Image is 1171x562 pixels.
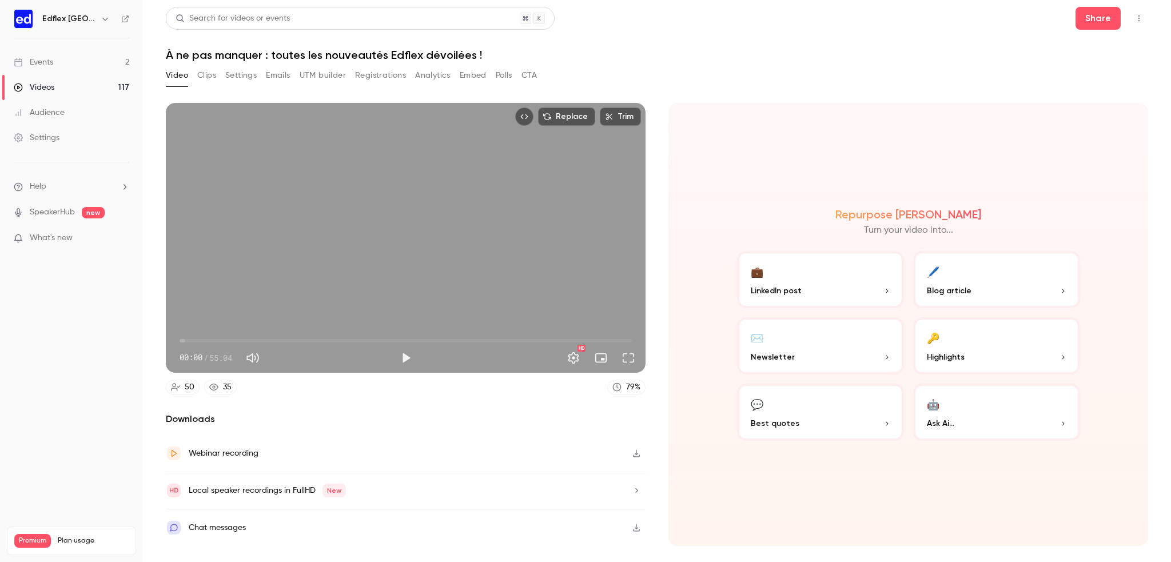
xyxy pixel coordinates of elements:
[577,345,585,352] div: HD
[737,251,904,308] button: 💼LinkedIn post
[166,48,1148,62] h1: À ne pas manquer : toutes les nouveautés Edflex dévoilées !
[189,447,258,460] div: Webinar recording
[225,66,257,85] button: Settings
[115,233,129,244] iframe: Noticeable Trigger
[197,66,216,85] button: Clips
[515,107,533,126] button: Embed video
[14,107,65,118] div: Audience
[14,57,53,68] div: Events
[562,346,585,369] button: Settings
[751,329,763,346] div: ✉️
[913,317,1080,374] button: 🔑Highlights
[927,351,965,363] span: Highlights
[14,534,51,548] span: Premium
[30,232,73,244] span: What's new
[1130,9,1148,27] button: Top Bar Actions
[209,352,232,364] span: 55:04
[617,346,640,369] button: Full screen
[927,262,939,280] div: 🖊️
[14,132,59,144] div: Settings
[927,285,971,297] span: Blog article
[751,351,795,363] span: Newsletter
[180,352,232,364] div: 00:00
[927,417,954,429] span: Ask Ai...
[223,381,232,393] div: 35
[204,352,208,364] span: /
[204,380,237,395] a: 35
[600,107,641,126] button: Trim
[835,208,981,221] h2: Repurpose [PERSON_NAME]
[913,251,1080,308] button: 🖊️Blog article
[189,484,346,497] div: Local speaker recordings in FullHD
[14,181,129,193] li: help-dropdown-opener
[460,66,487,85] button: Embed
[607,380,646,395] a: 79%
[30,206,75,218] a: SpeakerHub
[355,66,406,85] button: Registrations
[415,66,451,85] button: Analytics
[521,66,537,85] button: CTA
[751,395,763,413] div: 💬
[751,285,802,297] span: LinkedIn post
[322,484,346,497] span: New
[189,521,246,535] div: Chat messages
[30,181,46,193] span: Help
[300,66,346,85] button: UTM builder
[266,66,290,85] button: Emails
[14,10,33,28] img: Edflex France
[496,66,512,85] button: Polls
[166,412,646,426] h2: Downloads
[927,395,939,413] div: 🤖
[180,352,202,364] span: 00:00
[42,13,96,25] h6: Edflex [GEOGRAPHIC_DATA]
[58,536,129,545] span: Plan usage
[590,346,612,369] button: Turn on miniplayer
[913,384,1080,441] button: 🤖Ask Ai...
[737,384,904,441] button: 💬Best quotes
[737,317,904,374] button: ✉️Newsletter
[185,381,194,393] div: 50
[1076,7,1121,30] button: Share
[395,346,417,369] button: Play
[538,107,595,126] button: Replace
[82,207,105,218] span: new
[14,82,54,93] div: Videos
[166,66,188,85] button: Video
[166,380,200,395] a: 50
[751,262,763,280] div: 💼
[241,346,264,369] button: Mute
[864,224,953,237] p: Turn your video into...
[751,417,799,429] span: Best quotes
[626,381,640,393] div: 79 %
[927,329,939,346] div: 🔑
[176,13,290,25] div: Search for videos or events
